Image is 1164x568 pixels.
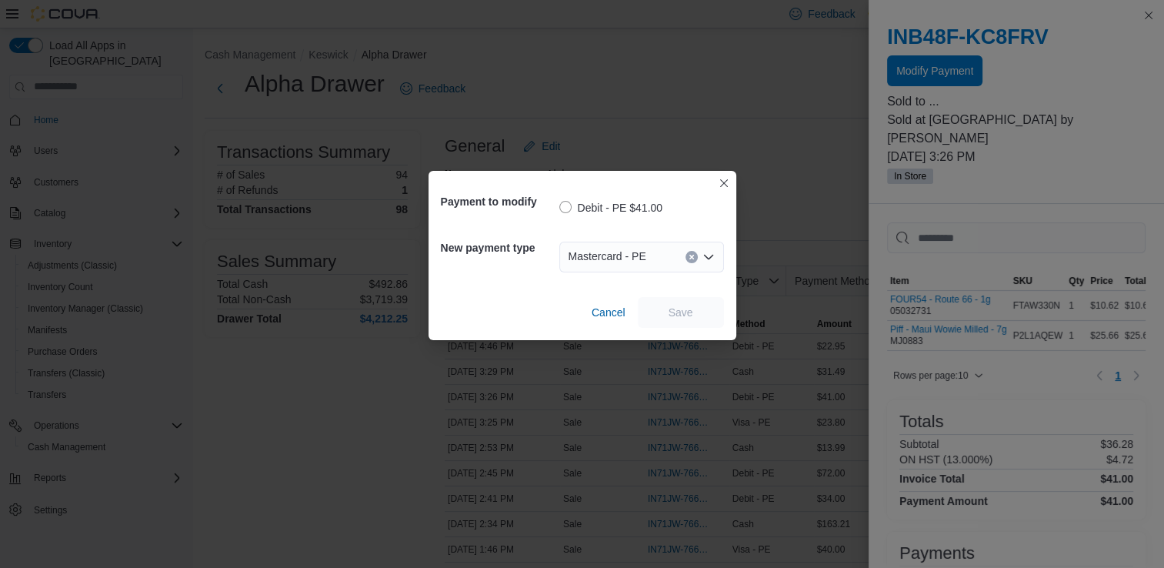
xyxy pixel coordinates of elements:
span: Mastercard - PE [569,247,646,266]
button: Open list of options [702,251,715,263]
h5: New payment type [441,232,556,263]
h5: Payment to modify [441,186,556,217]
button: Cancel [585,297,632,328]
button: Save [638,297,724,328]
label: Debit - PE $41.00 [559,199,663,217]
span: Save [669,305,693,320]
button: Closes this modal window [715,174,733,192]
input: Accessible screen reader label [652,248,654,266]
button: Clear input [685,251,698,263]
span: Cancel [592,305,625,320]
